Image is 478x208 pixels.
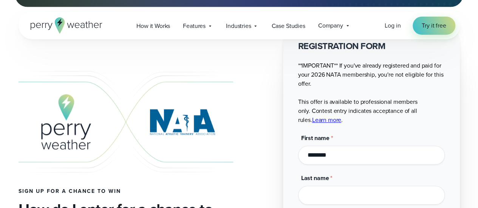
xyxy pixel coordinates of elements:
[298,61,445,125] p: **IMPORTANT** If you've already registered and paid for your 2026 NATA membership, you're not eli...
[312,116,341,124] a: Learn more
[413,17,455,35] a: Try it free
[226,22,251,31] span: Industries
[271,22,305,31] span: Case Studies
[183,22,206,31] span: Features
[301,134,329,142] span: First name
[318,21,343,30] span: Company
[19,188,233,194] h4: Sign up for a chance to win
[301,174,329,182] span: Last name
[130,18,176,34] a: How it Works
[298,39,386,53] strong: REGISTRATION FORM
[265,18,311,34] a: Case Studies
[136,22,170,31] span: How it Works
[422,21,446,30] span: Try it free
[385,21,401,30] a: Log in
